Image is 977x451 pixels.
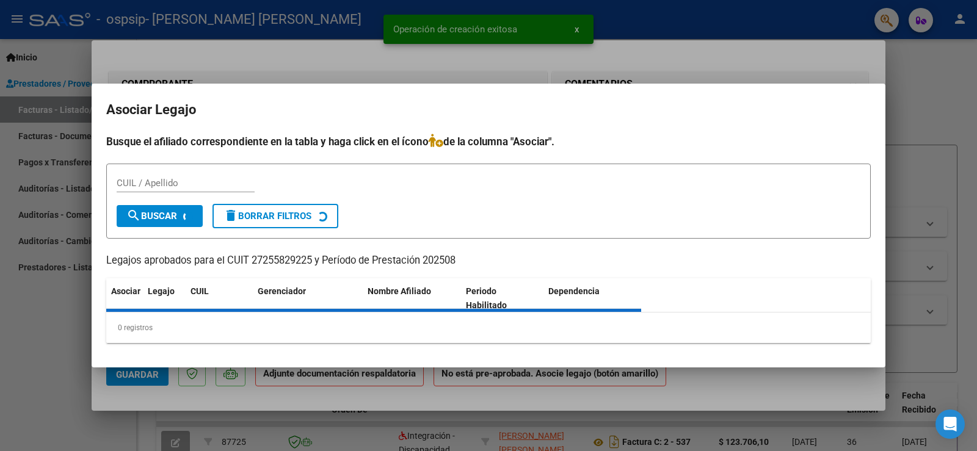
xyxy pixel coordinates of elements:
[126,211,177,222] span: Buscar
[111,286,140,296] span: Asociar
[253,278,363,319] datatable-header-cell: Gerenciador
[461,278,543,319] datatable-header-cell: Periodo Habilitado
[117,205,203,227] button: Buscar
[106,98,871,121] h2: Asociar Legajo
[935,410,965,439] div: Open Intercom Messenger
[466,286,507,310] span: Periodo Habilitado
[106,253,871,269] p: Legajos aprobados para el CUIT 27255829225 y Período de Prestación 202508
[223,208,238,223] mat-icon: delete
[191,286,209,296] span: CUIL
[548,286,600,296] span: Dependencia
[126,208,141,223] mat-icon: search
[258,286,306,296] span: Gerenciador
[223,211,311,222] span: Borrar Filtros
[543,278,642,319] datatable-header-cell: Dependencia
[368,286,431,296] span: Nombre Afiliado
[186,278,253,319] datatable-header-cell: CUIL
[143,278,186,319] datatable-header-cell: Legajo
[106,278,143,319] datatable-header-cell: Asociar
[148,286,175,296] span: Legajo
[363,278,461,319] datatable-header-cell: Nombre Afiliado
[106,134,871,150] h4: Busque el afiliado correspondiente en la tabla y haga click en el ícono de la columna "Asociar".
[212,204,338,228] button: Borrar Filtros
[106,312,871,343] div: 0 registros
